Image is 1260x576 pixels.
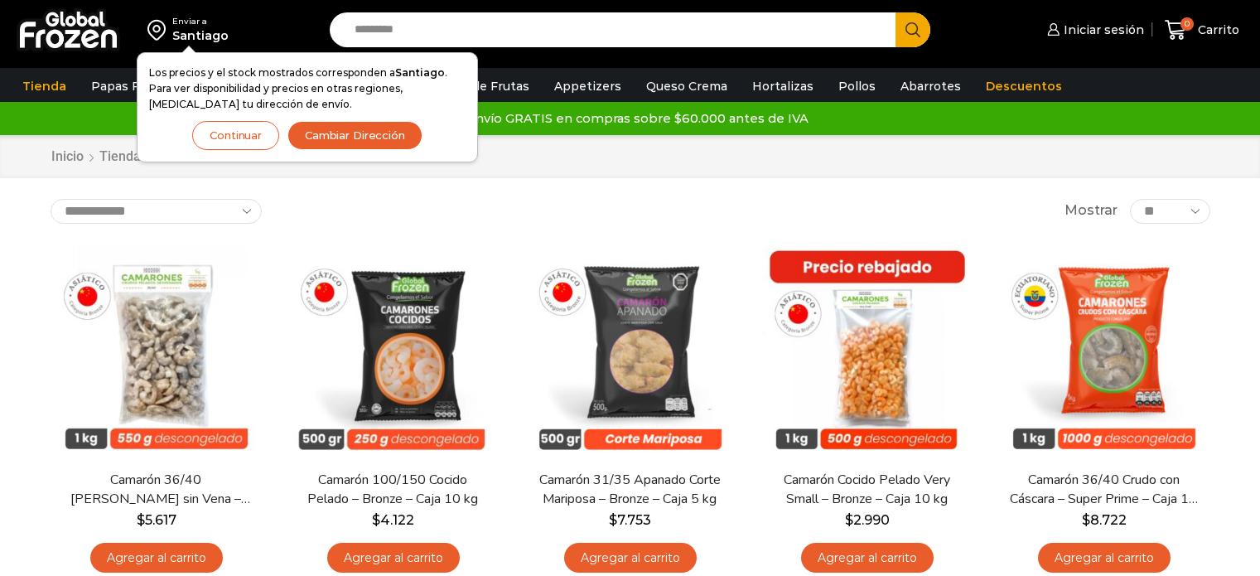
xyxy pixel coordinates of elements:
[1038,543,1171,574] a: Agregar al carrito: “Camarón 36/40 Crudo con Cáscara - Super Prime - Caja 10 kg”
[90,543,223,574] a: Agregar al carrito: “Camarón 36/40 Crudo Pelado sin Vena - Bronze - Caja 10 kg”
[892,70,969,102] a: Abarrotes
[771,471,962,509] a: Camarón Cocido Pelado Very Small – Bronze – Caja 10 kg
[99,148,142,167] a: Tienda
[1194,22,1239,38] span: Carrito
[51,199,262,224] select: Pedido de la tienda
[845,512,890,528] bdi: 2.990
[51,148,224,167] nav: Breadcrumb
[172,27,229,44] div: Santiago
[83,70,175,102] a: Papas Fritas
[978,70,1070,102] a: Descuentos
[297,471,488,509] a: Camarón 100/150 Cocido Pelado – Bronze – Caja 10 kg
[609,512,617,528] span: $
[147,16,172,44] img: address-field-icon.svg
[192,121,279,150] button: Continuar
[327,543,460,574] a: Agregar al carrito: “Camarón 100/150 Cocido Pelado - Bronze - Caja 10 kg”
[744,70,822,102] a: Hortalizas
[372,512,414,528] bdi: 4.122
[1082,512,1127,528] bdi: 8.722
[149,65,466,113] p: Los precios y el stock mostrados corresponden a . Para ver disponibilidad y precios en otras regi...
[1043,13,1144,46] a: Iniciar sesión
[801,543,934,574] a: Agregar al carrito: “Camarón Cocido Pelado Very Small - Bronze - Caja 10 kg”
[137,512,176,528] bdi: 5.617
[546,70,630,102] a: Appetizers
[1008,471,1199,509] a: Camarón 36/40 Crudo con Cáscara – Super Prime – Caja 10 kg
[14,70,75,102] a: Tienda
[564,543,697,574] a: Agregar al carrito: “Camarón 31/35 Apanado Corte Mariposa - Bronze - Caja 5 kg”
[609,512,651,528] bdi: 7.753
[1180,17,1194,31] span: 0
[51,148,84,167] a: Inicio
[1064,201,1118,220] span: Mostrar
[845,512,853,528] span: $
[287,121,422,150] button: Cambiar Dirección
[395,66,445,79] strong: Santiago
[534,471,725,509] a: Camarón 31/35 Apanado Corte Mariposa – Bronze – Caja 5 kg
[896,12,930,47] button: Search button
[1161,11,1243,50] a: 0 Carrito
[60,471,251,509] a: Camarón 36/40 [PERSON_NAME] sin Vena – Bronze – Caja 10 kg
[1082,512,1090,528] span: $
[372,512,380,528] span: $
[638,70,736,102] a: Queso Crema
[1060,22,1144,38] span: Iniciar sesión
[172,16,229,27] div: Enviar a
[137,512,145,528] span: $
[426,70,538,102] a: Pulpa de Frutas
[830,70,884,102] a: Pollos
